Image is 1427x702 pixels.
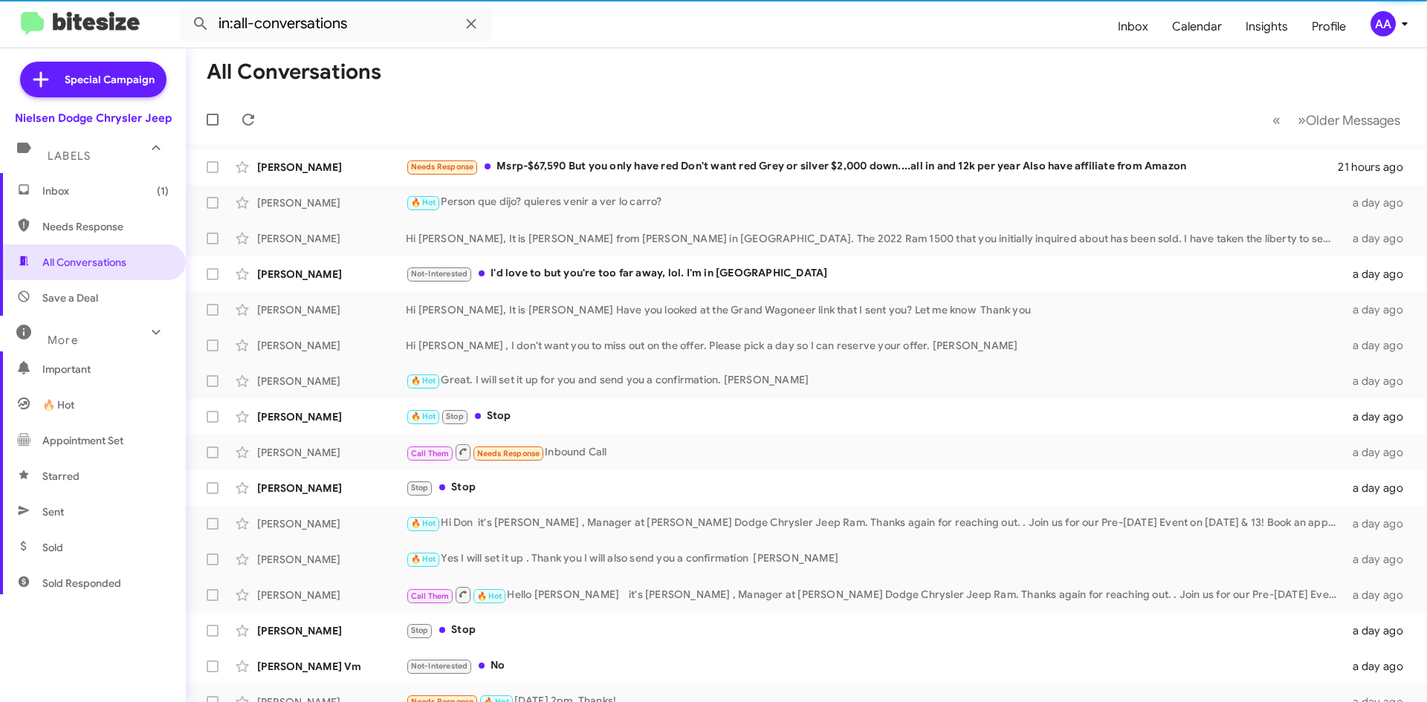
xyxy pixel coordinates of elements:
span: » [1298,111,1306,129]
div: AA [1371,11,1396,36]
div: No [406,657,1344,675]
span: 🔥 Hot [477,591,502,601]
div: [PERSON_NAME] [257,481,406,495]
div: a day ago [1344,195,1415,210]
div: a day ago [1344,445,1415,460]
div: Stop [406,479,1344,496]
span: Starred [42,469,80,484]
span: More [48,334,78,347]
div: I'd love to but you're too far away, lol. I'm in [GEOGRAPHIC_DATA] [406,265,1344,282]
div: [PERSON_NAME] [257,516,406,531]
span: Needs Response [477,449,540,458]
button: Previous [1263,105,1290,135]
div: [PERSON_NAME] [257,552,406,567]
span: Appointment Set [42,433,123,448]
div: [PERSON_NAME] [257,588,406,602]
div: Stop [406,622,1344,639]
div: [PERSON_NAME] [257,160,406,175]
div: a day ago [1344,516,1415,531]
div: a day ago [1344,588,1415,602]
div: [PERSON_NAME] [257,267,406,282]
span: Older Messages [1306,112,1400,129]
span: 🔥 Hot [411,519,436,528]
div: Msrp-$67,590 But you only have red Don't want red Grey or silver $2,000 down....all in and 12k pe... [406,158,1338,175]
span: Stop [411,625,429,635]
span: Sold Responded [42,576,121,591]
div: a day ago [1344,409,1415,424]
div: Hi Don it's [PERSON_NAME] , Manager at [PERSON_NAME] Dodge Chrysler Jeep Ram. Thanks again for re... [406,515,1344,532]
div: [PERSON_NAME] [257,623,406,638]
span: Labels [48,149,91,163]
div: a day ago [1344,623,1415,638]
a: Profile [1300,5,1358,48]
div: [PERSON_NAME] [257,445,406,460]
span: 🔥 Hot [42,397,74,412]
span: Stop [446,412,464,421]
div: Hello [PERSON_NAME] it's [PERSON_NAME] , Manager at [PERSON_NAME] Dodge Chrysler Jeep Ram. Thanks... [406,585,1344,604]
div: Nielsen Dodge Chrysler Jeep [15,111,172,126]
nav: Page navigation example [1264,105,1409,135]
span: 🔥 Hot [411,376,436,386]
div: Stop [406,408,1344,425]
span: 🔥 Hot [411,198,436,207]
div: a day ago [1344,267,1415,282]
a: Calendar [1160,5,1234,48]
div: a day ago [1344,659,1415,674]
span: Important [42,362,169,377]
div: a day ago [1344,302,1415,317]
div: Yes I will set it up . Thank you I will also send you a confirmation [PERSON_NAME] [406,550,1344,568]
div: a day ago [1344,231,1415,246]
button: Next [1289,105,1409,135]
span: Call Them [411,449,450,458]
span: Sold [42,540,63,555]
div: a day ago [1344,481,1415,495]
span: Stop [411,483,429,493]
a: Insights [1234,5,1300,48]
div: Hi [PERSON_NAME], It is [PERSON_NAME] Have you looked at the Grand Wagoneer link that I sent you?... [406,302,1344,317]
div: Hi [PERSON_NAME], It is [PERSON_NAME] from [PERSON_NAME] in [GEOGRAPHIC_DATA]. The 2022 Ram 1500 ... [406,231,1344,246]
span: 🔥 Hot [411,554,436,564]
span: « [1272,111,1281,129]
div: [PERSON_NAME] [257,409,406,424]
h1: All Conversations [207,60,381,84]
span: 🔥 Hot [411,412,436,421]
div: a day ago [1344,338,1415,353]
a: Inbox [1106,5,1160,48]
div: Person que dijo? quieres venir a ver lo carro? [406,194,1344,211]
span: Call Them [411,591,450,601]
div: Inbound Call [406,443,1344,461]
div: [PERSON_NAME] [257,338,406,353]
span: Not-Interested [411,661,468,671]
div: [PERSON_NAME] Vm [257,659,406,674]
div: [PERSON_NAME] [257,302,406,317]
div: Hi [PERSON_NAME] , I don't want you to miss out on the offer. Please pick a day so I can reserve ... [406,338,1344,353]
div: a day ago [1344,552,1415,567]
div: [PERSON_NAME] [257,374,406,389]
span: Not-Interested [411,269,468,279]
span: Special Campaign [65,72,155,87]
span: All Conversations [42,255,126,270]
a: Special Campaign [20,62,166,97]
span: (1) [157,183,169,198]
div: Great. I will set it up for you and send you a confirmation. [PERSON_NAME] [406,372,1344,389]
div: 21 hours ago [1338,160,1415,175]
div: a day ago [1344,374,1415,389]
span: Inbox [42,183,169,198]
button: AA [1358,11,1411,36]
div: [PERSON_NAME] [257,231,406,246]
span: Needs Response [411,162,474,172]
span: Save a Deal [42,290,98,305]
input: Search [180,6,492,42]
span: Needs Response [42,219,169,234]
span: Sent [42,504,64,519]
div: [PERSON_NAME] [257,195,406,210]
